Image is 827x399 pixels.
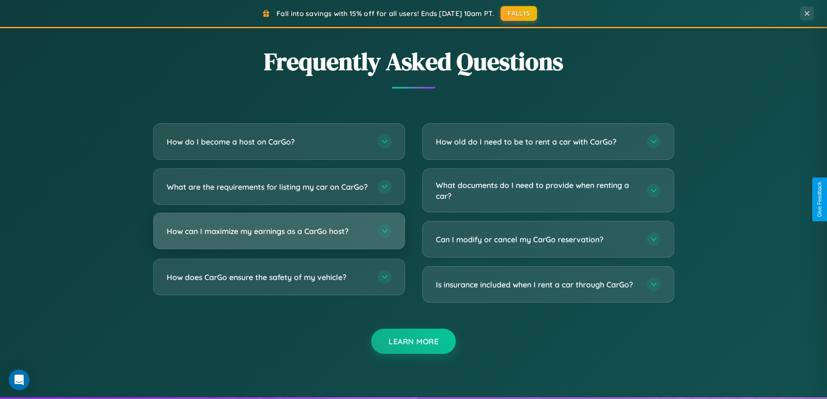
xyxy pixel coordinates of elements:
[371,329,456,354] button: Learn More
[167,272,369,283] h3: How does CarGo ensure the safety of my vehicle?
[436,279,638,290] h3: Is insurance included when I rent a car through CarGo?
[436,136,638,147] h3: How old do I need to be to rent a car with CarGo?
[153,45,674,78] h2: Frequently Asked Questions
[501,6,537,21] button: FALL15
[436,180,638,201] h3: What documents do I need to provide when renting a car?
[9,369,30,390] div: Open Intercom Messenger
[167,226,369,237] h3: How can I maximize my earnings as a CarGo host?
[277,9,494,18] span: Fall into savings with 15% off for all users! Ends [DATE] 10am PT.
[167,181,369,192] h3: What are the requirements for listing my car on CarGo?
[436,234,638,245] h3: Can I modify or cancel my CarGo reservation?
[817,182,823,217] div: Give Feedback
[167,136,369,147] h3: How do I become a host on CarGo?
